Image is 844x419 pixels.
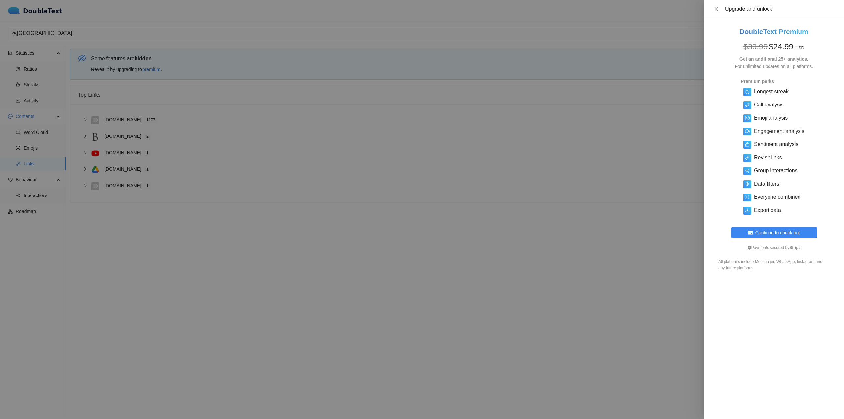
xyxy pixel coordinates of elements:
[714,6,719,12] span: close
[712,26,836,37] h2: DoubleText Premium
[745,129,750,134] span: comment
[747,245,800,250] span: Payments secured by
[754,167,798,175] h5: Group Interactions
[754,140,798,148] h5: Sentiment analysis
[754,180,779,188] h5: Data filters
[745,208,750,213] span: download
[739,56,808,62] strong: Get an additional 25+ analytics.
[796,45,804,50] span: USD
[754,101,784,109] h5: Call analysis
[745,195,750,199] span: fullscreen-exit
[745,89,750,94] span: fire
[754,88,789,96] h5: Longest streak
[743,42,768,51] span: $ 39.99
[789,245,800,250] b: Stripe
[712,6,721,12] button: Close
[745,103,750,107] span: phone
[754,127,804,135] h5: Engagement analysis
[745,182,750,186] span: aim
[754,193,800,201] h5: Everyone combined
[725,5,836,13] div: Upgrade and unlock
[735,64,813,69] span: For unlimited updates on all platforms.
[745,168,750,173] span: share-alt
[731,227,817,238] button: credit-cardContinue to check out
[745,155,750,160] span: link
[755,229,800,236] span: Continue to check out
[718,259,822,270] span: All platforms include Messenger, WhatsApp, Instagram and any future platforms.
[748,230,753,236] span: credit-card
[769,42,793,51] span: $ 24.99
[754,114,788,122] h5: Emoji analysis
[745,116,750,120] span: smile
[754,206,781,214] h5: Export data
[745,142,750,147] span: like
[747,246,751,250] span: safety-certificate
[741,79,774,84] strong: Premium perks
[754,154,782,162] h5: Revisit links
